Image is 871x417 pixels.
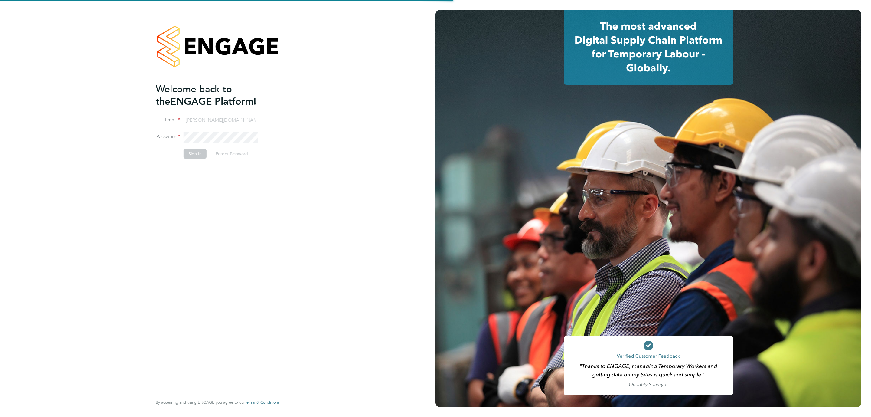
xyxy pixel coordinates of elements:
label: Password [156,134,180,140]
span: By accessing and using ENGAGE you agree to our [156,400,280,405]
button: Sign In [184,149,207,159]
button: Forgot Password [211,149,253,159]
span: Terms & Conditions [245,400,280,405]
h2: ENGAGE Platform! [156,83,274,108]
label: Email [156,117,180,123]
span: Welcome back to the [156,83,232,107]
a: Terms & Conditions [245,400,280,405]
input: Enter your work email... [184,115,258,126]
